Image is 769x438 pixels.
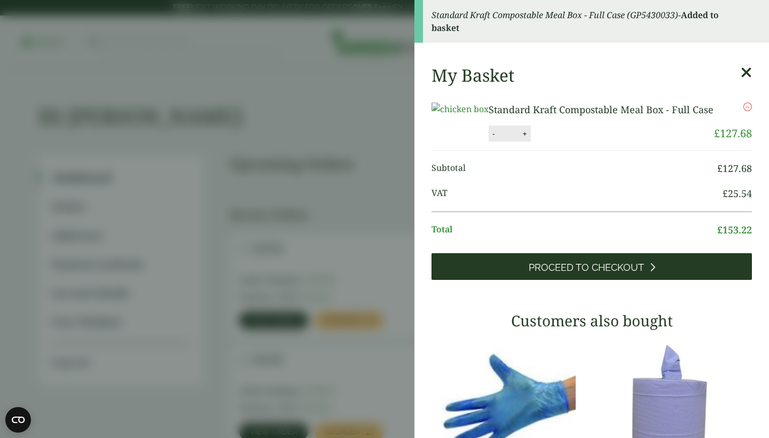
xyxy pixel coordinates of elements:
[431,186,723,201] span: VAT
[431,253,752,280] a: Proceed to Checkout
[489,103,713,116] a: Standard Kraft Compostable Meal Box - Full Case
[431,9,678,21] em: Standard Kraft Compostable Meal Box - Full Case (GP5430033)
[717,162,723,175] span: £
[714,126,752,140] bdi: 127.68
[714,126,720,140] span: £
[431,223,717,237] span: Total
[717,162,752,175] bdi: 127.68
[489,129,498,138] button: -
[431,161,717,176] span: Subtotal
[520,129,530,138] button: +
[717,223,723,236] span: £
[529,262,644,273] span: Proceed to Checkout
[431,65,514,85] h2: My Basket
[431,103,489,115] img: chicken box
[5,407,31,433] button: Open CMP widget
[431,312,752,330] h3: Customers also bought
[717,223,752,236] bdi: 153.22
[723,187,728,200] span: £
[723,187,752,200] bdi: 25.54
[743,103,752,111] a: Remove this item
